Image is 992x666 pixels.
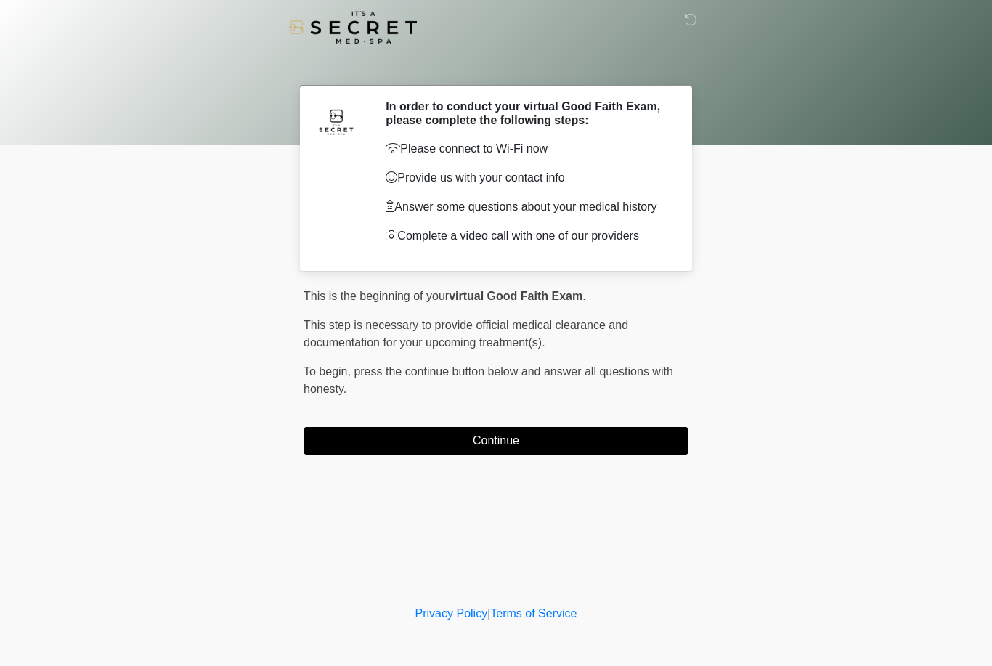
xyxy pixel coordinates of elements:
[415,607,488,620] a: Privacy Policy
[289,11,417,44] img: It's A Secret Med Spa Logo
[304,319,628,349] span: This step is necessary to provide official medical clearance and documentation for your upcoming ...
[487,607,490,620] a: |
[386,100,667,127] h2: In order to conduct your virtual Good Faith Exam, please complete the following steps:
[304,427,688,455] button: Continue
[386,198,667,216] p: Answer some questions about your medical history
[449,290,582,302] strong: virtual Good Faith Exam
[304,365,673,395] span: press the continue button below and answer all questions with honesty.
[582,290,585,302] span: .
[386,169,667,187] p: Provide us with your contact info
[293,52,699,79] h1: ‎ ‎
[490,607,577,620] a: Terms of Service
[304,365,354,378] span: To begin,
[386,227,667,245] p: Complete a video call with one of our providers
[314,100,358,143] img: Agent Avatar
[386,140,667,158] p: Please connect to Wi-Fi now
[304,290,449,302] span: This is the beginning of your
